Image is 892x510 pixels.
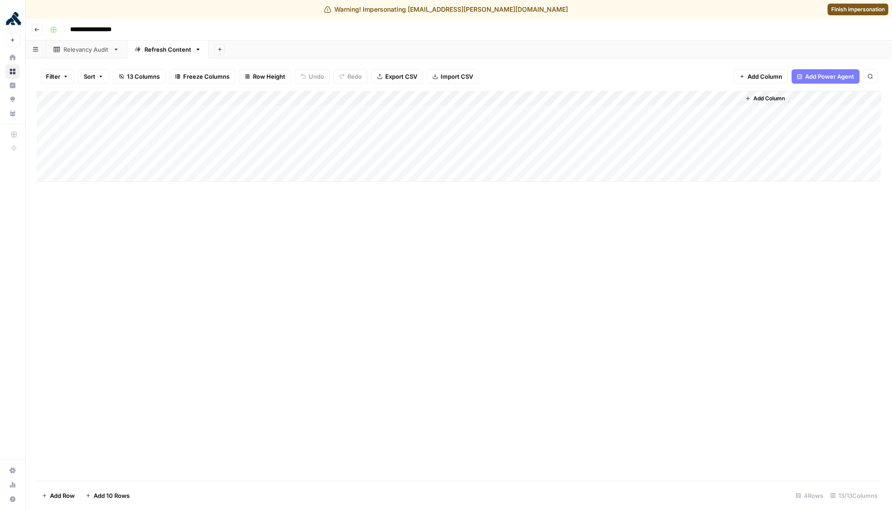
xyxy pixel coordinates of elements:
a: Relevancy Audit [46,40,127,58]
button: Add Row [36,488,80,503]
button: Add Column [734,69,788,84]
button: 13 Columns [113,69,166,84]
div: Warning! Impersonating [EMAIL_ADDRESS][PERSON_NAME][DOMAIN_NAME] [324,5,568,14]
div: Refresh Content [144,45,191,54]
button: Row Height [239,69,291,84]
span: Undo [309,72,324,81]
button: Undo [295,69,330,84]
span: Import CSV [441,72,473,81]
img: Kong Logo [5,10,22,27]
a: Home [5,50,20,65]
button: Sort [78,69,109,84]
button: Redo [333,69,368,84]
span: Export CSV [385,72,417,81]
a: Opportunities [5,92,20,107]
span: Finish impersonation [831,5,885,13]
a: Usage [5,478,20,492]
span: Add Power Agent [805,72,854,81]
div: 13/13 Columns [827,488,881,503]
div: Relevancy Audit [63,45,109,54]
span: Add Column [748,72,782,81]
span: Add Column [753,94,785,103]
div: 4 Rows [792,488,827,503]
a: Refresh Content [127,40,209,58]
span: Redo [347,72,362,81]
button: Add Power Agent [792,69,860,84]
span: Add 10 Rows [94,491,130,500]
a: Your Data [5,106,20,121]
button: Export CSV [371,69,423,84]
span: 13 Columns [127,72,160,81]
button: Import CSV [427,69,479,84]
button: Help + Support [5,492,20,506]
a: Finish impersonation [828,4,888,15]
button: Add 10 Rows [80,488,135,503]
a: Browse [5,64,20,79]
span: Row Height [253,72,285,81]
a: Settings [5,463,20,478]
button: Add Column [742,93,788,104]
button: Filter [40,69,74,84]
span: Filter [46,72,60,81]
span: Freeze Columns [183,72,230,81]
a: Insights [5,78,20,93]
button: Freeze Columns [169,69,235,84]
span: Add Row [50,491,75,500]
button: Workspace: Kong [5,7,20,30]
span: Sort [84,72,95,81]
